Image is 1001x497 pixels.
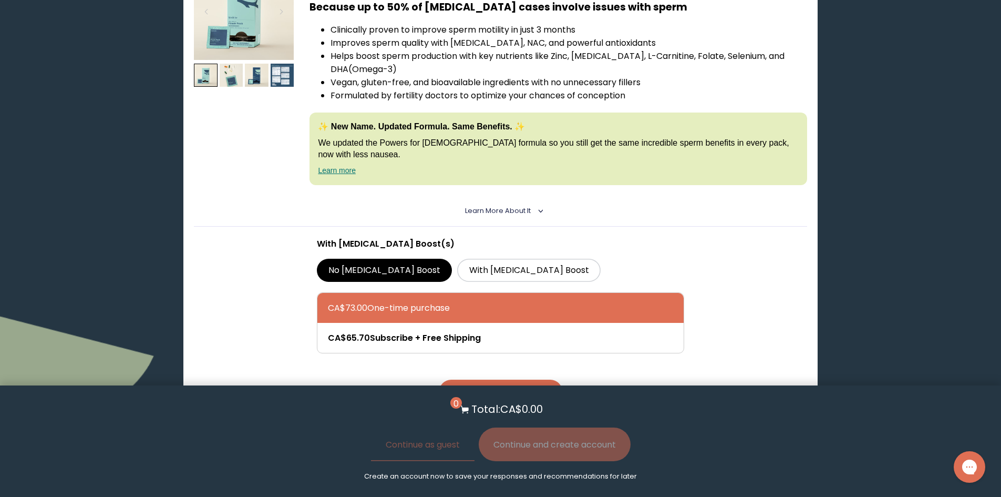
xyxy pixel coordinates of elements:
li: Improves sperm quality with [MEDICAL_DATA], NAC, and powerful antioxidants [331,36,807,49]
img: thumbnail image [245,64,269,87]
i: < [534,208,543,214]
p: Total: CA$0.00 [471,401,543,417]
label: With [MEDICAL_DATA] Boost [457,259,601,282]
li: Helps boost sperm production with key nutrients like Zinc, [MEDICAL_DATA], L-Carnitine, Folate, S... [331,49,807,76]
img: thumbnail image [271,64,294,87]
label: No [MEDICAL_DATA] Boost [317,259,452,282]
button: Continue as guest [371,428,474,461]
p: Create an account now to save your responses and recommendations for later [364,472,637,481]
iframe: Gorgias live chat messenger [948,448,990,486]
img: thumbnail image [220,64,243,87]
li: Formulated by fertility doctors to optimize your chances of conception [331,89,807,102]
strong: ✨ New Name. Updated Formula. Same Benefits. ✨ [318,122,525,131]
img: thumbnail image [194,64,218,87]
li: Vegan, gluten-free, and bioavailable ingredients with no unnecessary fillers [331,76,807,89]
span: 0 [450,397,462,409]
a: Learn more [318,166,356,175]
summary: Learn More About it < [465,206,536,216]
button: Add to Cart - CA$73.00 [439,380,562,403]
button: Continue and create account [479,428,631,461]
p: We updated the Powers for [DEMOGRAPHIC_DATA] formula so you still get the same incredible sperm b... [318,137,798,161]
li: Clinically proven to improve sperm motility in just 3 months [331,23,807,36]
p: With [MEDICAL_DATA] Boost(s) [317,237,685,250]
span: Learn More About it [465,206,531,215]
